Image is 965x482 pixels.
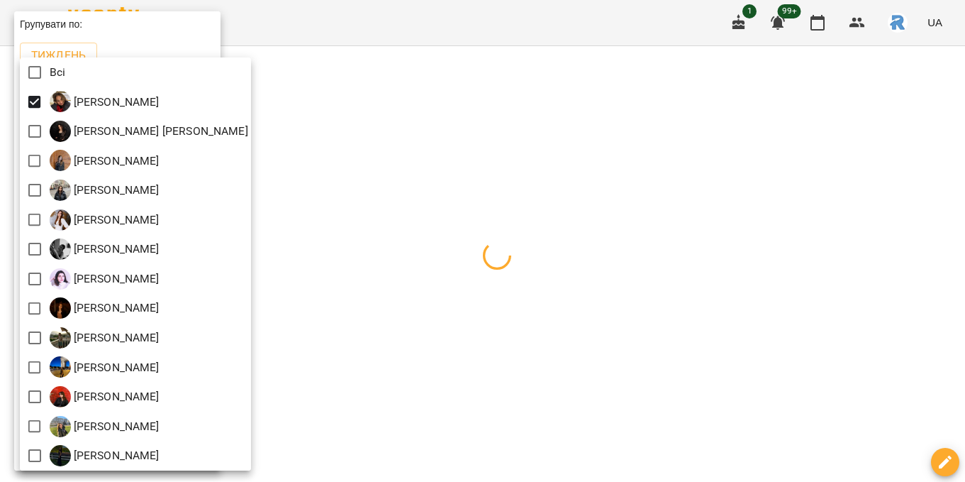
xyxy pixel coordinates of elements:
a: Ш [PERSON_NAME] [50,416,160,437]
a: Д [PERSON_NAME] [50,180,160,201]
img: К [50,268,71,290]
p: Всі [50,64,65,81]
a: О [PERSON_NAME] [50,297,160,319]
a: Ш [PERSON_NAME] [50,445,160,466]
div: Кирилова Софія Сергіївна [50,239,160,260]
a: К [PERSON_NAME] [50,239,160,260]
img: Ш [50,445,71,466]
p: [PERSON_NAME] [71,182,160,199]
a: Б [PERSON_NAME] [50,91,160,112]
img: Б [50,121,71,142]
div: Шумило Юстина Остапівна [50,445,160,466]
div: Білохвостова Анна Олександрівна [50,121,248,142]
img: Д [50,180,71,201]
p: [PERSON_NAME] [71,359,160,376]
div: Денисенко Анна Павлівна [50,180,160,201]
div: Ковальчук Юлія Олександрівна [50,268,160,290]
a: Ж [PERSON_NAME] [50,209,160,231]
p: [PERSON_NAME] [71,241,160,258]
p: [PERSON_NAME] [71,418,160,435]
p: [PERSON_NAME] [71,94,160,111]
p: [PERSON_NAME] [71,270,160,287]
img: Ж [50,209,71,231]
div: Романенко Карим Рустамович [50,327,160,349]
img: Б [50,91,71,112]
p: [PERSON_NAME] [PERSON_NAME] [71,123,248,140]
a: Б [PERSON_NAME] [PERSON_NAME] [50,121,248,142]
a: Г [PERSON_NAME] [50,150,160,171]
img: Р [50,327,71,349]
img: К [50,239,71,260]
a: К [PERSON_NAME] [50,268,160,290]
a: С [PERSON_NAME] [50,386,160,407]
img: Г [50,150,71,171]
div: Оліярчук Поліна Сергіївна [50,297,160,319]
p: [PERSON_NAME] [71,447,160,464]
a: Р [PERSON_NAME] [50,327,160,349]
p: [PERSON_NAME] [71,300,160,317]
div: Шамайло Наталія Миколаївна [50,416,160,437]
img: С [50,356,71,378]
img: Ш [50,416,71,437]
div: Желізняк Єлизавета Сергіївна [50,209,160,231]
div: Гаджієва Мельтем [50,150,160,171]
p: [PERSON_NAME] [71,153,160,170]
div: Сосніцька Вероніка Павлівна [50,386,160,407]
p: [PERSON_NAME] [71,212,160,229]
div: Салань Юліанна Олегівна [50,356,160,378]
p: [PERSON_NAME] [71,329,160,346]
a: С [PERSON_NAME] [50,356,160,378]
img: С [50,386,71,407]
img: О [50,297,71,319]
p: [PERSON_NAME] [71,388,160,405]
